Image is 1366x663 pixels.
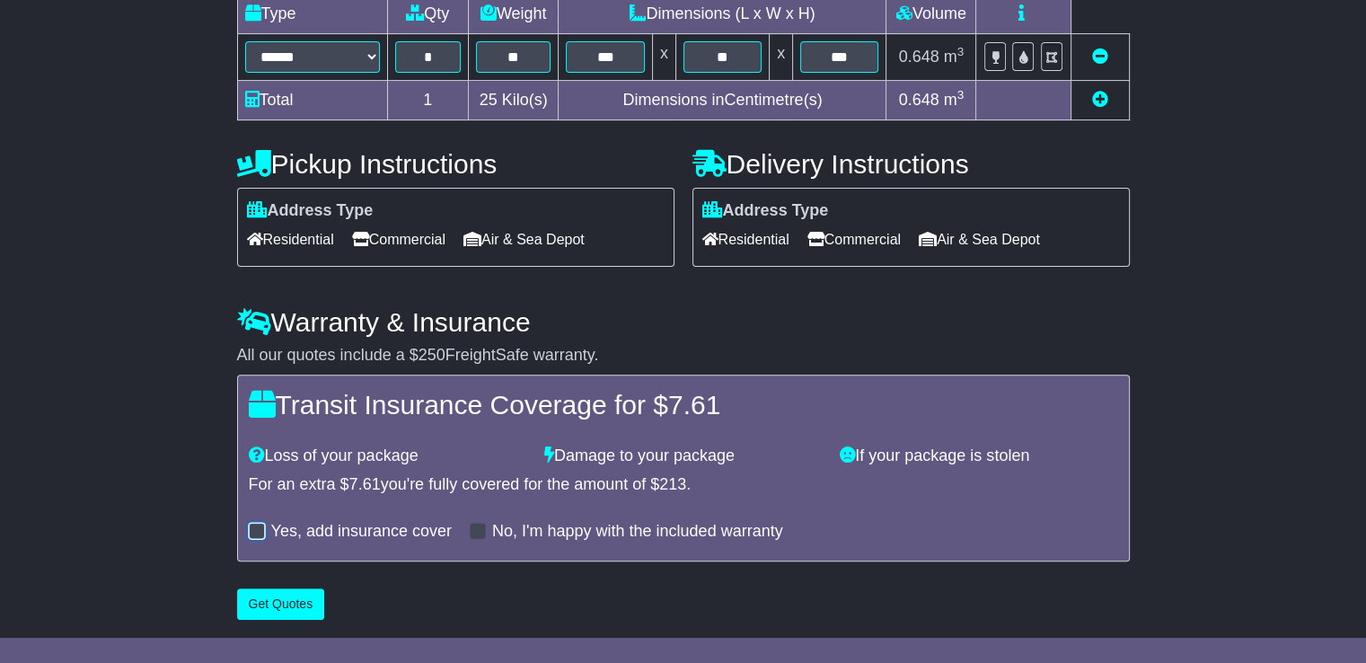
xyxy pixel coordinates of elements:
[237,346,1130,366] div: All our quotes include a $ FreightSafe warranty.
[899,48,939,66] span: 0.648
[944,91,965,109] span: m
[249,390,1118,420] h4: Transit Insurance Coverage for $
[692,149,1130,179] h4: Delivery Instructions
[831,446,1126,466] div: If your package is stolen
[957,45,965,58] sup: 3
[770,34,793,81] td: x
[1092,91,1108,109] a: Add new item
[463,225,585,253] span: Air & Sea Depot
[535,446,831,466] div: Damage to your package
[247,201,374,221] label: Address Type
[419,346,445,364] span: 250
[652,34,675,81] td: x
[702,201,829,221] label: Address Type
[247,225,334,253] span: Residential
[349,475,381,493] span: 7.61
[944,48,965,66] span: m
[237,588,325,620] button: Get Quotes
[659,475,686,493] span: 213
[807,225,901,253] span: Commercial
[492,522,783,542] label: No, I'm happy with the included warranty
[480,91,498,109] span: 25
[559,81,886,120] td: Dimensions in Centimetre(s)
[237,81,387,120] td: Total
[919,225,1040,253] span: Air & Sea Depot
[271,522,452,542] label: Yes, add insurance cover
[240,446,535,466] div: Loss of your package
[237,149,674,179] h4: Pickup Instructions
[957,88,965,102] sup: 3
[1092,48,1108,66] a: Remove this item
[387,81,468,120] td: 1
[468,81,559,120] td: Kilo(s)
[702,225,789,253] span: Residential
[668,390,720,420] span: 7.61
[352,225,445,253] span: Commercial
[899,91,939,109] span: 0.648
[249,475,1118,495] div: For an extra $ you're fully covered for the amount of $ .
[237,307,1130,337] h4: Warranty & Insurance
